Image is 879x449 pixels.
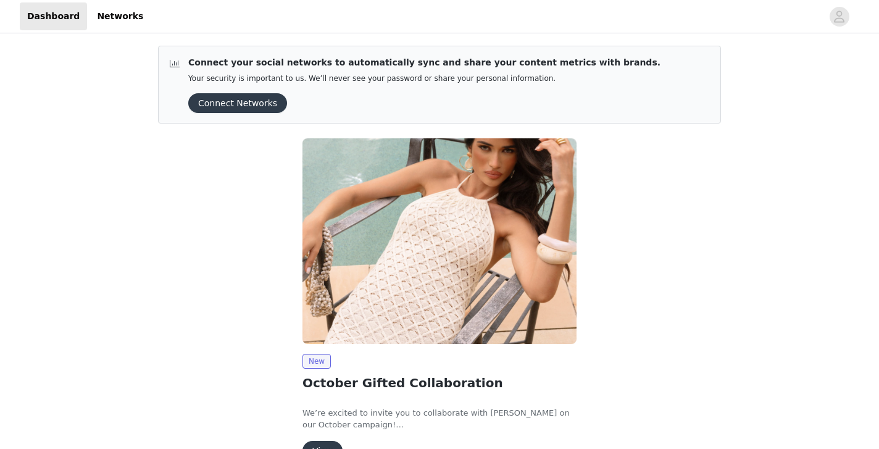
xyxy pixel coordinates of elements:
a: Dashboard [20,2,87,30]
h2: October Gifted Collaboration [302,374,577,392]
div: avatar [833,7,845,27]
span: New [302,354,331,369]
p: Connect your social networks to automatically sync and share your content metrics with brands. [188,56,660,69]
button: Connect Networks [188,93,287,113]
p: Your security is important to us. We’ll never see your password or share your personal information. [188,74,660,83]
p: We’re excited to invite you to collaborate with [PERSON_NAME] on our October campaign! [302,407,577,431]
img: Peppermayo EU [302,138,577,344]
a: Networks [90,2,151,30]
